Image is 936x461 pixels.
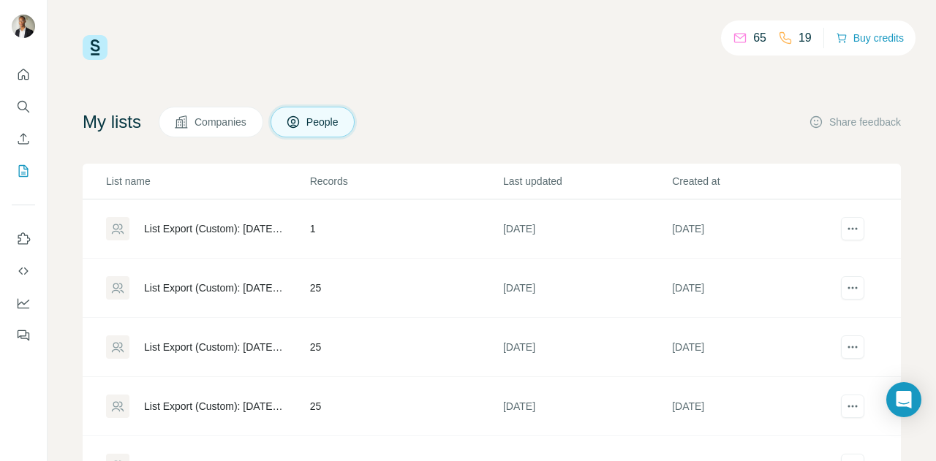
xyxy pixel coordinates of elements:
td: 25 [309,259,502,318]
td: 25 [309,318,502,377]
span: Companies [195,115,248,129]
button: Search [12,94,35,120]
button: actions [841,217,864,240]
button: Feedback [12,322,35,348]
p: Last updated [503,174,671,188]
td: [DATE] [671,199,840,259]
button: My lists [12,158,35,184]
button: Use Surfe API [12,258,35,284]
h4: My lists [83,110,141,134]
td: [DATE] [502,199,671,259]
button: Buy credits [836,28,904,48]
td: 25 [309,377,502,436]
td: [DATE] [502,377,671,436]
td: [DATE] [671,259,840,318]
div: List Export (Custom): [DATE] 08:12 [144,340,285,354]
p: Records [310,174,502,188]
img: Surfe Logo [83,35,107,60]
td: 1 [309,199,502,259]
td: [DATE] [671,318,840,377]
button: actions [841,276,864,300]
div: Open Intercom Messenger [886,382,921,417]
button: Share feedback [809,115,901,129]
button: Enrich CSV [12,126,35,152]
span: People [306,115,340,129]
p: List name [106,174,309,188]
button: actions [841,395,864,418]
p: 65 [753,29,766,47]
td: [DATE] [502,259,671,318]
div: List Export (Custom): [DATE] 08:12 [144,399,285,414]
p: Created at [672,174,839,188]
button: actions [841,335,864,359]
td: [DATE] [671,377,840,436]
button: Dashboard [12,290,35,316]
td: [DATE] [502,318,671,377]
img: Avatar [12,15,35,38]
button: Use Surfe on LinkedIn [12,226,35,252]
p: 19 [799,29,812,47]
div: List Export (Custom): [DATE] 08:13 [144,281,285,295]
button: Quick start [12,61,35,88]
div: List Export (Custom): [DATE] 08:13 [144,221,285,236]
